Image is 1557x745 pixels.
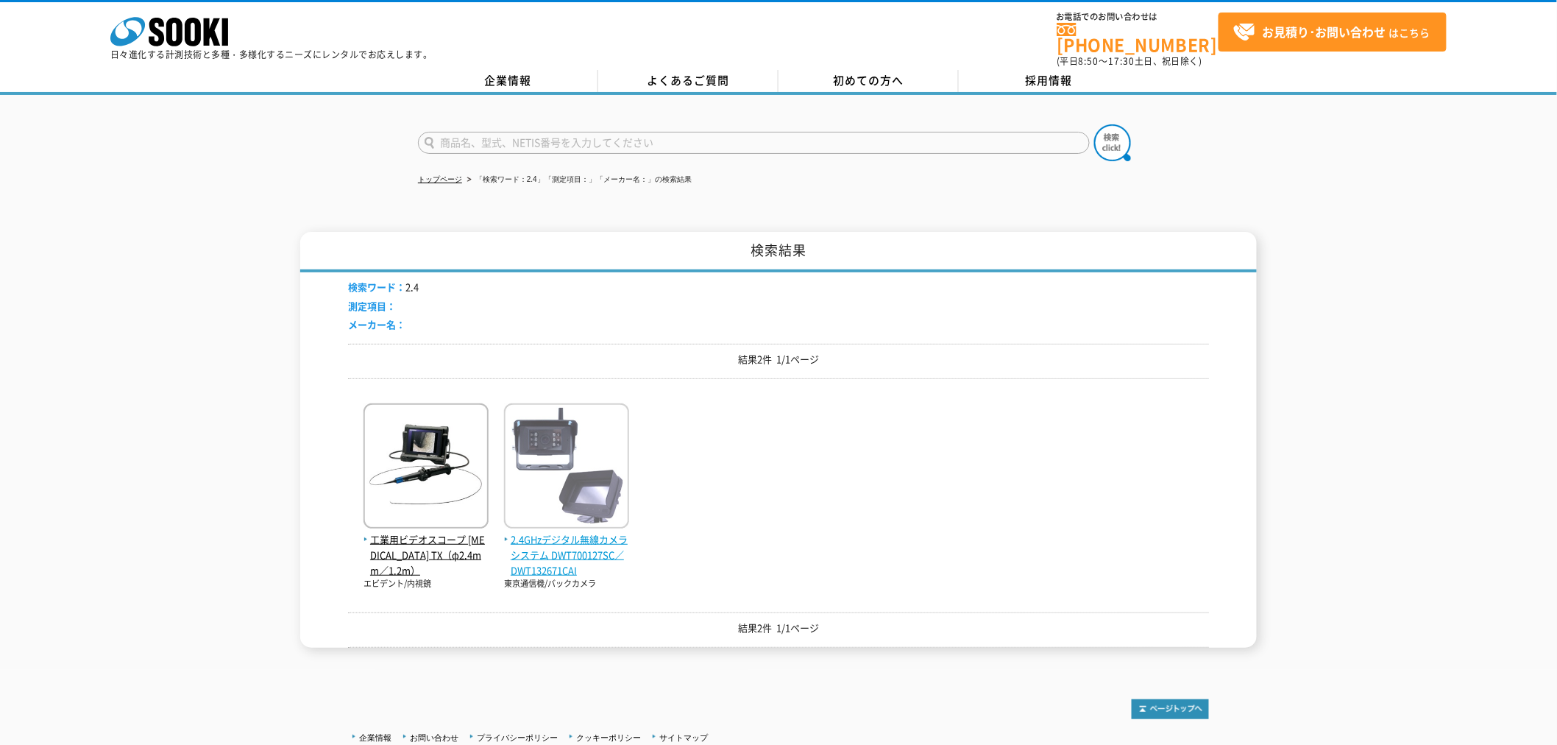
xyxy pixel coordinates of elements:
[1057,23,1219,53] a: [PHONE_NUMBER]
[1132,699,1209,719] img: トップページへ
[1219,13,1447,52] a: お見積り･お問い合わせはこちら
[363,403,489,532] img: IPLEX TX（φ2.4mm／1.2m）
[410,733,458,742] a: お問い合わせ
[959,70,1139,92] a: 採用情報
[598,70,778,92] a: よくあるご質問
[348,280,405,294] span: 検索ワード：
[504,517,629,578] a: 2.4GHzデジタル無線カメラシステム DWT700127SC／DWT132671CAI
[1233,21,1430,43] span: はこちら
[1108,54,1135,68] span: 17:30
[504,532,629,578] span: 2.4GHzデジタル無線カメラシステム DWT700127SC／DWT132671CAI
[418,70,598,92] a: 企業情報
[359,733,391,742] a: 企業情報
[348,280,419,295] li: 2.4
[834,72,904,88] span: 初めての方へ
[418,175,462,183] a: トップページ
[576,733,641,742] a: クッキーポリシー
[363,517,489,578] a: 工業用ビデオスコープ [MEDICAL_DATA] TX（φ2.4mm／1.2m）
[1057,54,1202,68] span: (平日 ～ 土日、祝日除く)
[477,733,558,742] a: プライバシーポリシー
[300,232,1257,272] h1: 検索結果
[363,578,489,590] p: エビデント/内視鏡
[363,532,489,578] span: 工業用ビデオスコープ [MEDICAL_DATA] TX（φ2.4mm／1.2m）
[1057,13,1219,21] span: お電話でのお問い合わせは
[1094,124,1131,161] img: btn_search.png
[464,172,692,188] li: 「検索ワード：2.4」「測定項目：」「メーカー名：」の検索結果
[348,621,1209,636] p: 結果2件 1/1ページ
[1263,23,1386,40] strong: お見積り･お問い合わせ
[1079,54,1099,68] span: 8:50
[659,733,708,742] a: サイトマップ
[348,299,396,313] span: 測定項目：
[348,317,405,331] span: メーカー名：
[110,50,433,59] p: 日々進化する計測技術と多種・多様化するニーズにレンタルでお応えします。
[778,70,959,92] a: 初めての方へ
[348,352,1209,367] p: 結果2件 1/1ページ
[504,403,629,532] img: DWT700127SC／DWT132671CAI
[418,132,1090,154] input: 商品名、型式、NETIS番号を入力してください
[504,578,629,590] p: 東京通信機/バックカメラ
